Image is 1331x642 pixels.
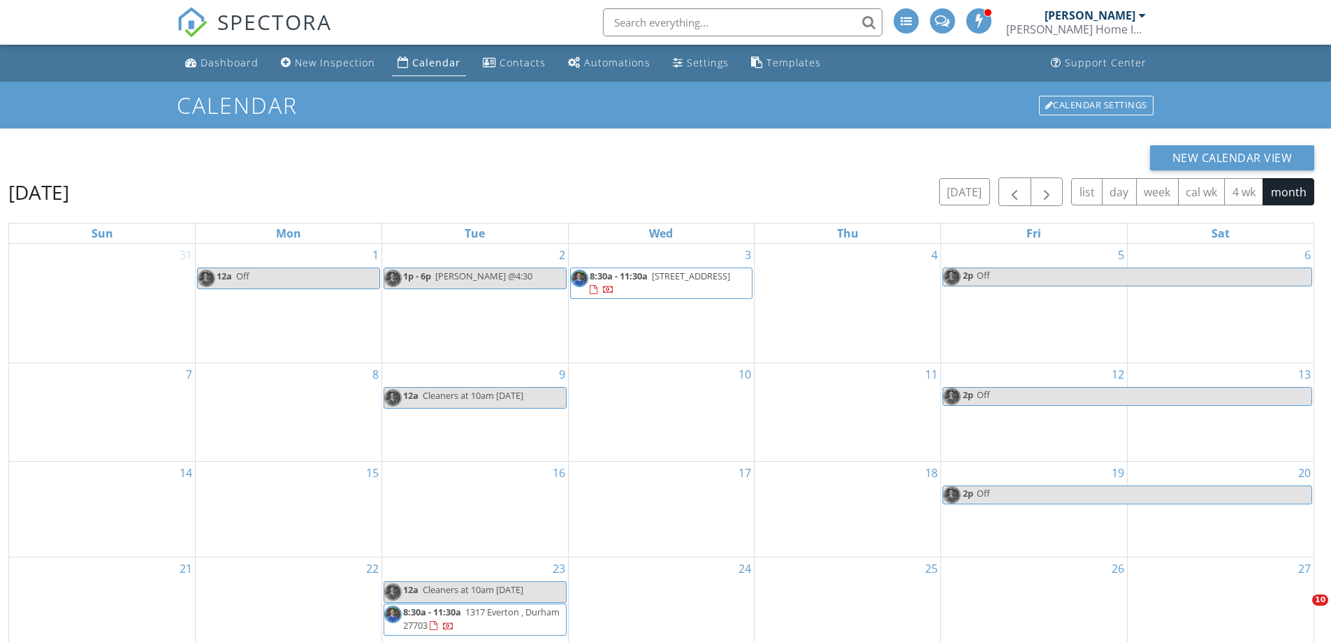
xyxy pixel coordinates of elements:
[1115,244,1127,266] a: Go to September 5, 2025
[384,270,402,287] img: rick__fb_photo_2.jpg
[177,93,1155,117] h1: Calendar
[1039,96,1154,115] div: Calendar Settings
[381,244,568,363] td: Go to September 2, 2025
[1109,557,1127,580] a: Go to September 26, 2025
[1283,594,1317,628] iframe: Intercom live chat
[939,178,990,205] button: [DATE]
[1127,363,1314,461] td: Go to September 13, 2025
[1065,56,1147,69] div: Support Center
[998,177,1031,206] button: Previous month
[403,389,419,402] span: 12a
[423,389,523,402] span: Cleaners at 10am [DATE]
[363,557,381,580] a: Go to September 22, 2025
[590,270,648,282] span: 8:30a - 11:30a
[275,50,381,76] a: New Inspection
[742,244,754,266] a: Go to September 3, 2025
[180,50,264,76] a: Dashboard
[550,557,568,580] a: Go to September 23, 2025
[1312,594,1328,606] span: 10
[403,606,560,632] a: 8:30a - 11:30a 1317 Everton , Durham 27703
[1038,94,1155,117] a: Calendar Settings
[1263,178,1314,205] button: month
[755,462,941,557] td: Go to September 18, 2025
[1295,363,1314,386] a: Go to September 13, 2025
[500,56,546,69] div: Contacts
[556,363,568,386] a: Go to September 9, 2025
[196,363,382,461] td: Go to September 8, 2025
[568,462,755,557] td: Go to September 17, 2025
[766,56,821,69] div: Templates
[1295,557,1314,580] a: Go to September 27, 2025
[556,244,568,266] a: Go to September 2, 2025
[590,270,730,296] a: 8:30a - 11:30a [STREET_ADDRESS]
[568,244,755,363] td: Go to September 3, 2025
[392,50,466,76] a: Calendar
[1209,224,1232,243] a: Saturday
[217,270,232,282] span: 12a
[183,363,195,386] a: Go to September 7, 2025
[1127,462,1314,557] td: Go to September 20, 2025
[1224,178,1263,205] button: 4 wk
[273,224,304,243] a: Monday
[1150,145,1315,170] button: New Calendar View
[412,56,460,69] div: Calendar
[603,8,882,36] input: Search everything...
[201,56,259,69] div: Dashboard
[196,462,382,557] td: Go to September 15, 2025
[9,244,196,363] td: Go to August 31, 2025
[217,7,332,36] span: SPECTORA
[562,50,656,76] a: Automations (Advanced)
[570,268,753,299] a: 8:30a - 11:30a [STREET_ADDRESS]
[943,388,961,405] img: rick__fb_photo_2.jpg
[667,50,734,76] a: Settings
[403,270,431,282] span: 1p - 6p
[1045,8,1135,22] div: [PERSON_NAME]
[962,268,974,286] span: 2p
[381,363,568,461] td: Go to September 9, 2025
[403,583,419,596] span: 12a
[1031,177,1063,206] button: Next month
[736,557,754,580] a: Go to September 24, 2025
[646,224,676,243] a: Wednesday
[755,244,941,363] td: Go to September 4, 2025
[1102,178,1137,205] button: day
[943,486,961,504] img: rick__fb_photo_2.jpg
[943,268,961,286] img: rick__fb_photo_2.jpg
[962,486,974,504] span: 2p
[403,606,461,618] span: 8:30a - 11:30a
[9,462,196,557] td: Go to September 14, 2025
[929,244,940,266] a: Go to September 4, 2025
[177,462,195,484] a: Go to September 14, 2025
[177,244,195,266] a: Go to August 31, 2025
[550,462,568,484] a: Go to September 16, 2025
[977,388,990,401] span: Off
[8,178,69,206] h2: [DATE]
[922,363,940,386] a: Go to September 11, 2025
[9,363,196,461] td: Go to September 7, 2025
[384,606,402,623] img: rick__fb_photo_2.jpg
[177,557,195,580] a: Go to September 21, 2025
[1302,244,1314,266] a: Go to September 6, 2025
[477,50,551,76] a: Contacts
[198,270,215,287] img: rick__fb_photo_2.jpg
[384,389,402,407] img: rick__fb_photo_2.jpg
[834,224,861,243] a: Thursday
[236,270,249,282] span: Off
[922,462,940,484] a: Go to September 18, 2025
[196,244,382,363] td: Go to September 1, 2025
[584,56,650,69] div: Automations
[295,56,375,69] div: New Inspection
[977,487,990,499] span: Off
[177,7,208,38] img: The Best Home Inspection Software - Spectora
[1295,462,1314,484] a: Go to September 20, 2025
[687,56,729,69] div: Settings
[1136,178,1179,205] button: week
[177,19,332,48] a: SPECTORA
[962,388,974,405] span: 2p
[381,462,568,557] td: Go to September 16, 2025
[922,557,940,580] a: Go to September 25, 2025
[363,462,381,484] a: Go to September 15, 2025
[370,363,381,386] a: Go to September 8, 2025
[1109,363,1127,386] a: Go to September 12, 2025
[370,244,381,266] a: Go to September 1, 2025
